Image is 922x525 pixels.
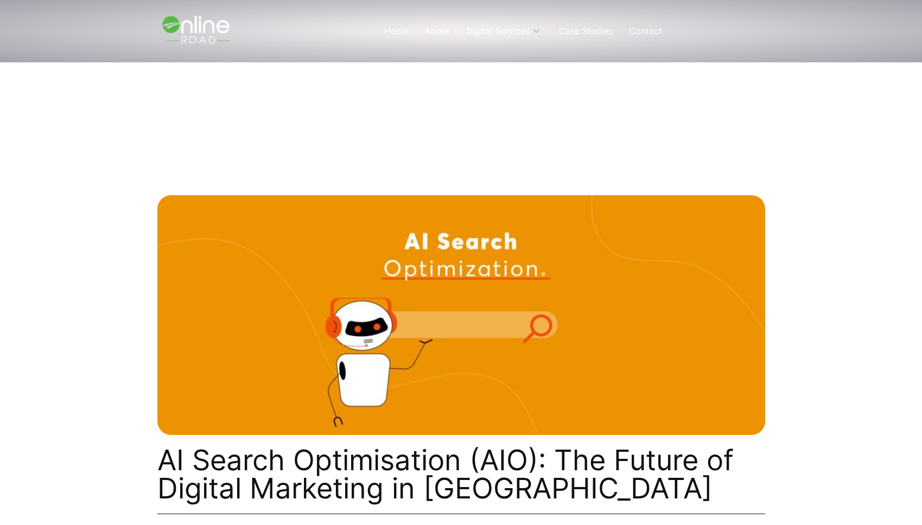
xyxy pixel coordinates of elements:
[376,9,417,53] a: Home
[157,195,765,435] img: AI Search Optimisation | Online Road Sydney
[458,9,551,53] a: Digital Services
[551,9,621,53] a: Case Studies
[621,9,670,53] a: Contact
[417,9,458,53] a: About
[157,446,765,503] h1: AI Search Optimisation (AIO): The Future of Digital Marketing in [GEOGRAPHIC_DATA]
